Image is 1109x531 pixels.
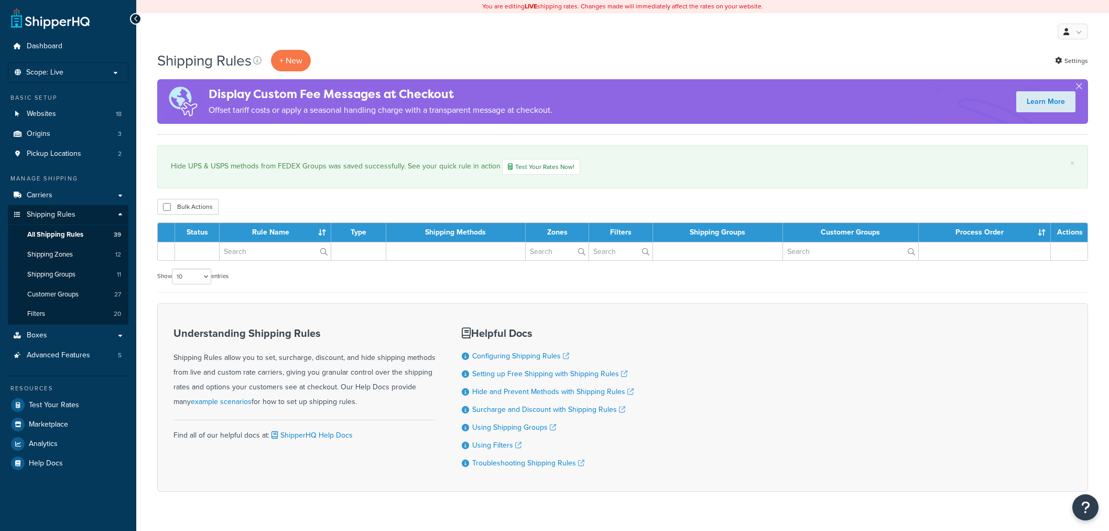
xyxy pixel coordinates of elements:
[8,245,128,264] a: Shipping Zones 12
[173,327,436,409] div: Shipping Rules allow you to set, surcharge, discount, and hide shipping methods from live and cus...
[271,50,311,71] p: + New
[1072,494,1099,521] button: Open Resource Center
[8,37,128,56] a: Dashboard
[29,420,68,429] span: Marketplace
[8,144,128,164] a: Pickup Locations 2
[8,124,128,144] a: Origins 3
[220,223,331,242] th: Rule Name
[8,186,128,205] a: Carriers
[27,42,62,51] span: Dashboard
[386,223,526,242] th: Shipping Methods
[220,242,331,260] input: Search
[8,346,128,365] a: Advanced Features 5
[209,86,552,103] h4: Display Custom Fee Messages at Checkout
[118,150,122,158] span: 2
[919,223,1051,242] th: Process Order
[8,396,128,415] a: Test Your Rates
[8,205,128,325] li: Shipping Rules
[8,285,128,304] li: Customer Groups
[209,103,552,118] p: Offset tariff costs or apply a seasonal handling charge with a transparent message at checkout.
[114,310,121,318] span: 20
[472,422,556,433] a: Using Shipping Groups
[1055,54,1088,68] a: Settings
[114,230,121,239] span: 39
[269,430,353,441] a: ShipperHQ Help Docs
[526,223,590,242] th: Zones
[8,304,128,324] li: Filters
[8,124,128,144] li: Origins
[114,290,121,299] span: 27
[27,250,73,259] span: Shipping Zones
[171,159,1074,175] div: Hide UPS & USPS methods from FEDEX Groups was saved successfully. See your quick rule in action
[29,459,63,468] span: Help Docs
[27,331,47,340] span: Boxes
[8,225,128,245] a: All Shipping Rules 39
[27,110,56,119] span: Websites
[8,434,128,453] a: Analytics
[8,384,128,393] div: Resources
[589,223,653,242] th: Filters
[8,144,128,164] li: Pickup Locations
[472,404,625,415] a: Surcharge and Discount with Shipping Rules
[27,351,90,360] span: Advanced Features
[173,420,436,443] div: Find all of our helpful docs at:
[525,2,537,11] b: LIVE
[331,223,386,242] th: Type
[783,223,919,242] th: Customer Groups
[653,223,783,242] th: Shipping Groups
[27,230,83,239] span: All Shipping Rules
[472,458,584,469] a: Troubleshooting Shipping Rules
[472,440,521,451] a: Using Filters
[27,150,81,158] span: Pickup Locations
[1070,159,1074,167] a: ×
[26,68,63,77] span: Scope: Live
[8,104,128,124] a: Websites 18
[1051,223,1088,242] th: Actions
[157,50,252,71] h1: Shipping Rules
[8,174,128,183] div: Manage Shipping
[526,242,589,260] input: Search
[8,326,128,345] a: Boxes
[117,270,121,279] span: 11
[8,265,128,284] a: Shipping Groups 11
[8,265,128,284] li: Shipping Groups
[29,440,58,449] span: Analytics
[589,242,653,260] input: Search
[29,401,79,410] span: Test Your Rates
[8,245,128,264] li: Shipping Zones
[116,110,122,119] span: 18
[157,199,219,215] button: Bulk Actions
[472,368,627,379] a: Setting up Free Shipping with Shipping Rules
[8,454,128,473] a: Help Docs
[191,396,252,407] a: example scenarios
[11,8,90,29] a: ShipperHQ Home
[27,290,79,299] span: Customer Groups
[8,205,128,225] a: Shipping Rules
[8,225,128,245] li: All Shipping Rules
[472,351,569,362] a: Configuring Shipping Rules
[502,159,580,175] a: Test Your Rates Now!
[1016,91,1075,112] a: Learn More
[27,191,52,200] span: Carriers
[8,304,128,324] a: Filters 20
[8,104,128,124] li: Websites
[8,93,128,102] div: Basic Setup
[472,386,634,397] a: Hide and Prevent Methods with Shipping Rules
[27,130,50,139] span: Origins
[115,250,121,259] span: 12
[8,415,128,434] a: Marketplace
[783,242,918,260] input: Search
[157,269,229,284] label: Show entries
[118,351,122,360] span: 5
[8,285,128,304] a: Customer Groups 27
[172,269,211,284] select: Showentries
[462,327,634,339] h3: Helpful Docs
[118,130,122,139] span: 3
